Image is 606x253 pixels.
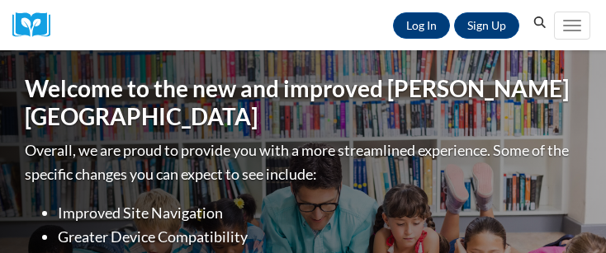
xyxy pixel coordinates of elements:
a: Register [454,12,519,39]
img: Logo brand [12,12,62,38]
button: Search [528,13,552,33]
a: Cox Campus [12,12,62,38]
li: Greater Device Compatibility [58,225,581,249]
h1: Welcome to the new and improved [PERSON_NAME][GEOGRAPHIC_DATA] [25,75,581,130]
li: Improved Site Navigation [58,201,581,225]
p: Overall, we are proud to provide you with a more streamlined experience. Some of the specific cha... [25,138,581,186]
a: Log In [393,12,450,39]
